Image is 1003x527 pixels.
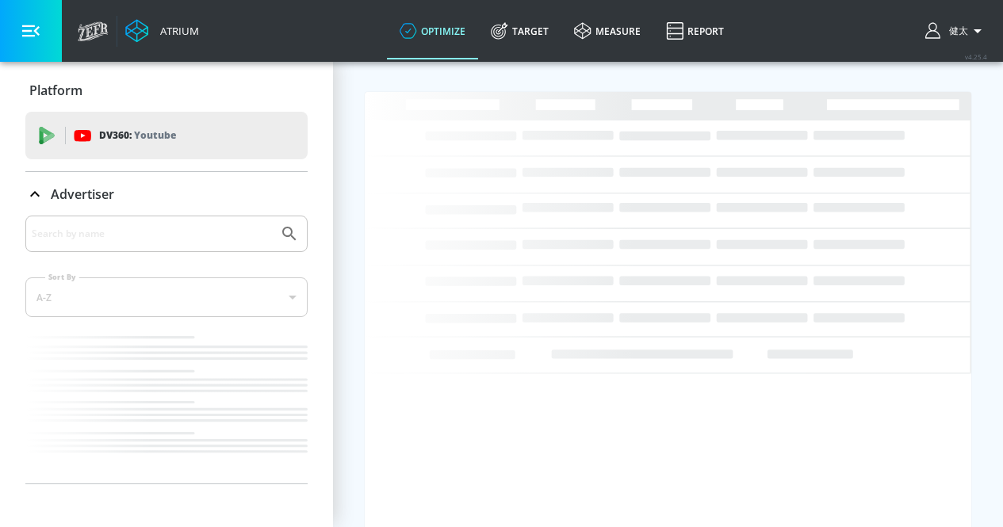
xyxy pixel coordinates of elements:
p: Advertiser [51,185,114,203]
button: 健太 [925,21,987,40]
a: optimize [387,2,478,59]
a: Atrium [125,19,199,43]
div: A-Z [25,277,308,317]
nav: list of Advertiser [25,330,308,483]
div: Platform [25,68,308,113]
a: Report [653,2,737,59]
div: Advertiser [25,216,308,483]
input: Search by name [32,223,272,244]
a: measure [561,2,653,59]
p: Platform [29,82,82,99]
label: Sort By [45,272,79,282]
div: Advertiser [25,172,308,216]
p: Youtube [134,127,176,143]
span: v 4.25.4 [965,52,987,61]
p: DV360: [99,127,176,144]
div: DV360: Youtube [25,112,308,159]
span: login as: kenta.kurishima@mbk-digital.co.jp [943,25,968,38]
a: Target [478,2,561,59]
div: Atrium [154,24,199,38]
